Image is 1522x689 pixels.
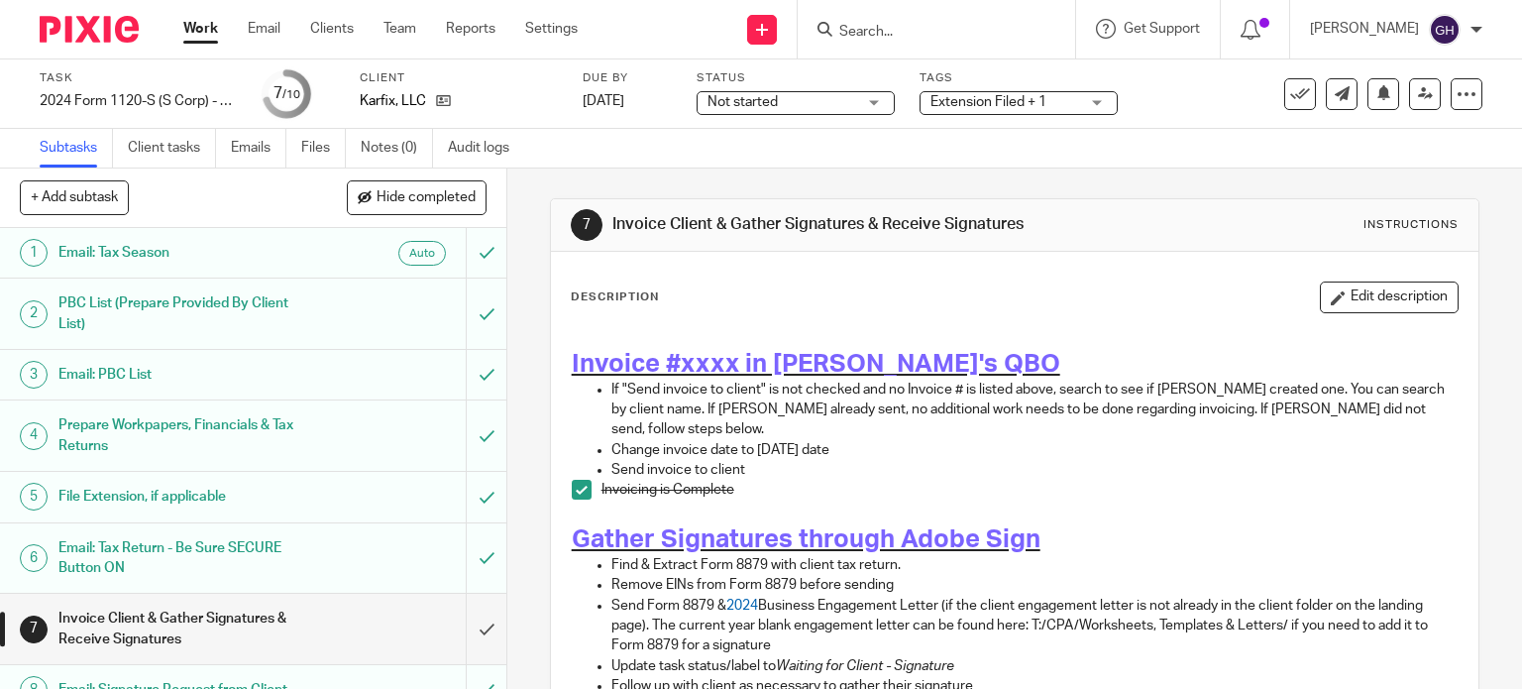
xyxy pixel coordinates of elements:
span: Not started [707,95,778,109]
label: Due by [583,70,672,86]
a: Clients [310,19,354,39]
p: Send Form 8879 & Business Engagement Letter (if the client engagement letter is not already in th... [611,596,1459,656]
div: 7 [571,209,602,241]
p: Remove EINs from Form 8879 before sending [611,575,1459,595]
a: Email [248,19,280,39]
div: 7 [273,82,300,105]
button: + Add subtask [20,180,129,214]
span: Get Support [1124,22,1200,36]
p: Invoicing is Complete [601,480,1459,500]
em: Waiting for Client - Signature [776,659,954,673]
div: 3 [20,361,48,389]
div: 6 [20,544,48,572]
a: Files [301,129,346,168]
small: /10 [282,89,300,100]
a: Work [183,19,218,39]
h1: File Extension, if applicable [58,482,317,512]
div: Instructions [1363,217,1459,233]
h1: Prepare Workpapers, Financials & Tax Returns [58,410,317,461]
h1: Email: Tax Return - Be Sure SECURE Button ON [58,533,317,584]
a: Client tasks [128,129,216,168]
h1: Email: PBC List [58,360,317,390]
p: Send invoice to client [611,460,1459,480]
button: Hide completed [347,180,487,214]
h1: PBC List (Prepare Provided By Client List) [58,288,317,339]
p: Karfix, LLC [360,91,426,111]
p: Change invoice date to [DATE] date [611,440,1459,460]
label: Client [360,70,558,86]
a: Subtasks [40,129,113,168]
span: Hide completed [377,190,476,206]
a: Settings [525,19,578,39]
span: [DATE] [583,94,624,108]
label: Task [40,70,238,86]
a: Notes (0) [361,129,433,168]
h1: Invoice Client & Gather Signatures & Receive Signatures [58,604,317,654]
button: Edit description [1320,282,1459,313]
p: Find & Extract Form 8879 with client tax return. [611,555,1459,575]
a: Emails [231,129,286,168]
h1: Email: Tax Season [58,238,317,268]
span: Gather Signatures through Adobe Sign [572,526,1040,552]
div: 2 [20,300,48,328]
div: 7 [20,616,48,643]
div: 2024 Form 1120-S (S Corp) - 2024 [40,91,238,111]
label: Tags [920,70,1118,86]
a: Reports [446,19,495,39]
div: 5 [20,483,48,511]
div: 1 [20,239,48,267]
input: Search [837,24,1016,42]
span: Extension Filed + 1 [930,95,1046,109]
a: Team [383,19,416,39]
p: If "Send invoice to client" is not checked and no Invoice # is listed above, search to see if [PE... [611,380,1459,440]
p: Update task status/label to [611,656,1459,676]
span: 2024 [726,599,758,613]
img: svg%3E [1429,14,1461,46]
span: Invoice #xxxx in [PERSON_NAME]'s QBO [572,351,1060,377]
p: Description [571,289,659,305]
img: Pixie [40,16,139,43]
div: Auto [398,241,446,266]
div: 4 [20,422,48,450]
a: Audit logs [448,129,524,168]
h1: Invoice Client & Gather Signatures & Receive Signatures [612,214,1056,235]
p: [PERSON_NAME] [1310,19,1419,39]
label: Status [697,70,895,86]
